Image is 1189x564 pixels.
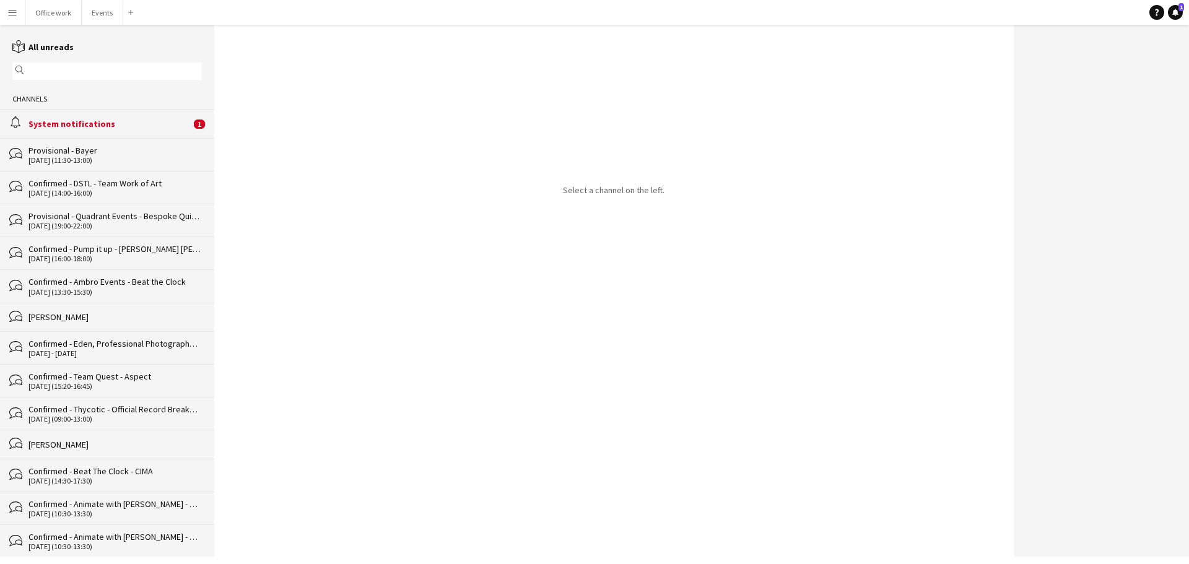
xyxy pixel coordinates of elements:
div: Confirmed - Team Quest - Aspect [28,371,202,382]
div: Provisional - Bayer [28,145,202,156]
div: [DATE] (10:30-13:30) [28,510,202,518]
div: [PERSON_NAME] [28,311,202,323]
div: [DATE] (11:30-13:00) [28,156,202,165]
div: System notifications [28,118,191,129]
span: 1 [194,119,205,129]
div: [DATE] - [DATE] [28,349,202,358]
div: Confirmed - DSTL - Team Work of Art [28,178,202,189]
div: Confirmed - Animate with [PERSON_NAME] - House of Lords [28,498,202,510]
button: Events [82,1,123,25]
a: All unreads [12,41,74,53]
div: [DATE] (15:20-16:45) [28,382,202,391]
div: Confirmed - Animate with [PERSON_NAME] - House of Lords [28,531,202,542]
div: [DATE] (10:30-13:30) [28,542,202,551]
div: [DATE] (13:30-15:30) [28,288,202,297]
div: [DATE] (09:00-13:00) [28,415,202,423]
div: Confirmed - Thycotic - Official Record Breakers Team Challenge [28,404,202,415]
a: 1 [1168,5,1183,20]
p: Select a channel on the left. [563,184,664,196]
div: Confirmed - Pump it up - [PERSON_NAME] [PERSON_NAME] [28,243,202,254]
div: [DATE] (16:00-18:00) [28,254,202,263]
div: [DATE] (14:30-17:30) [28,477,202,485]
button: Office work [25,1,82,25]
div: Confirmed - Eden, Professional Photographer, Horse Race Night, 2x Pool Tables - Sun Chemicals [28,338,202,349]
span: 1 [1178,3,1184,11]
div: [PERSON_NAME] [28,439,202,450]
div: [DATE] (19:00-22:00) [28,222,202,230]
div: [DATE] (14:00-16:00) [28,189,202,197]
div: Provisional - Quadrant Events - Bespoke Quiz Event [28,210,202,222]
div: Confirmed - Ambro Events - Beat the Clock [28,276,202,287]
div: Confirmed - Beat The Clock - CIMA [28,466,202,477]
